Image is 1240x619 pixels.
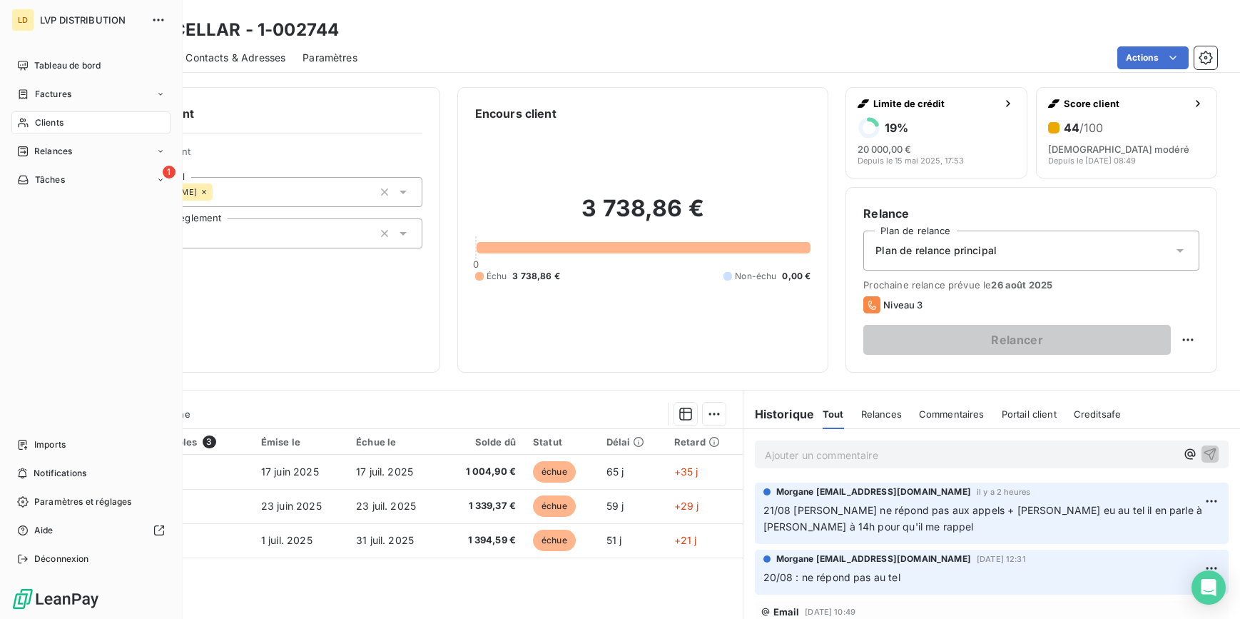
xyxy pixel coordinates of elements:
span: 26 août 2025 [991,279,1052,291]
a: Paramètres et réglages [11,490,171,513]
span: Morgane [EMAIL_ADDRESS][DOMAIN_NAME] [776,553,971,565]
span: 1 juil. 2025 [261,534,312,546]
a: Imports [11,433,171,456]
a: 1Tâches [11,168,171,191]
span: Aide [34,524,54,537]
h2: 3 738,86 € [475,194,811,237]
span: Factures [35,88,71,101]
span: 1 394,59 € [450,533,516,548]
span: +21 j [674,534,697,546]
a: Factures [11,83,171,106]
button: Limite de crédit19%20 000,00 €Depuis le 15 mai 2025, 17:53 [845,87,1027,178]
span: 3 [203,436,215,448]
span: Commentaires [919,408,985,420]
span: Creditsafe [1074,408,1122,420]
span: 1 339,37 € [450,499,516,513]
span: Notifications [34,467,86,480]
span: Depuis le [DATE] 08:49 [1048,156,1136,165]
div: Open Intercom Messenger [1191,570,1226,605]
span: Email [773,606,800,618]
div: Émise le [261,436,339,448]
h3: VAPECELLAR - 1-002744 [126,17,339,43]
span: Tâches [35,173,65,186]
span: 20/08 : ne répond pas au tel [763,571,900,583]
span: Portail client [1002,408,1057,420]
span: 1 [163,166,176,178]
span: Tableau de bord [34,59,101,72]
span: Prochaine relance prévue le [863,279,1199,291]
input: Ajouter une valeur [213,186,224,198]
span: 17 juil. 2025 [356,465,413,478]
span: Imports [34,438,66,451]
div: Solde dû [450,436,516,448]
span: Contacts & Adresses [186,51,285,65]
span: 20 000,00 € [858,144,911,155]
span: Non-échu [735,270,776,283]
span: 59 j [606,500,624,512]
div: Délai [606,436,657,448]
span: Paramètres et réglages [34,495,131,508]
span: Tout [823,408,844,420]
span: +35 j [674,465,698,478]
span: 0,00 € [782,270,810,283]
span: 23 juin 2025 [261,500,322,512]
span: il y a 2 heures [977,488,1030,496]
span: Déconnexion [34,553,89,565]
span: Plan de relance principal [875,243,997,258]
h6: Encours client [475,105,557,122]
h6: Historique [743,406,815,423]
span: 21/08 [PERSON_NAME] ne répond pas aux appels + [PERSON_NAME] eu au tel il en parle à [PERSON_NAME... [763,504,1206,533]
span: [DEMOGRAPHIC_DATA] modéré [1048,144,1189,155]
span: Niveau 3 [883,299,923,311]
span: Propriétés Client [115,146,422,166]
span: Paramètres [303,51,357,65]
a: Relances [11,140,171,163]
span: 3 738,86 € [512,270,560,283]
span: échue [533,530,576,551]
span: Relances [861,408,902,420]
img: Logo LeanPay [11,588,100,610]
span: Score client [1064,98,1186,109]
span: Morgane [EMAIL_ADDRESS][DOMAIN_NAME] [776,485,971,498]
div: Retard [674,436,734,448]
span: Clients [35,116,63,129]
div: Statut [533,436,589,448]
h6: 19 % [885,121,908,135]
h6: 44 [1064,121,1103,135]
span: [DATE] 10:49 [805,608,855,616]
span: Depuis le 15 mai 2025, 17:53 [858,156,964,165]
span: 31 juil. 2025 [356,534,414,546]
span: LVP DISTRIBUTION [40,14,143,26]
a: Aide [11,519,171,542]
span: échue [533,495,576,517]
span: 65 j [606,465,624,478]
span: 17 juin 2025 [261,465,319,478]
a: Tableau de bord [11,54,171,77]
h6: Relance [863,205,1199,222]
input: Ajouter une valeur [182,227,193,240]
h6: Informations client [86,105,422,122]
span: échue [533,461,576,483]
span: 51 j [606,534,622,546]
span: /100 [1079,121,1103,135]
span: Limite de crédit [873,98,996,109]
span: Relances [34,145,72,158]
span: 1 004,90 € [450,465,516,479]
div: Échue le [356,436,433,448]
button: Relancer [863,325,1171,355]
button: Score client44/100[DEMOGRAPHIC_DATA] modéréDepuis le [DATE] 08:49 [1036,87,1217,178]
a: Clients [11,111,171,134]
span: 23 juil. 2025 [356,500,416,512]
span: Échu [487,270,507,283]
button: Actions [1117,46,1189,69]
div: LD [11,9,34,31]
span: +29 j [674,500,699,512]
span: [DATE] 12:31 [977,555,1026,563]
span: 0 [473,258,479,270]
